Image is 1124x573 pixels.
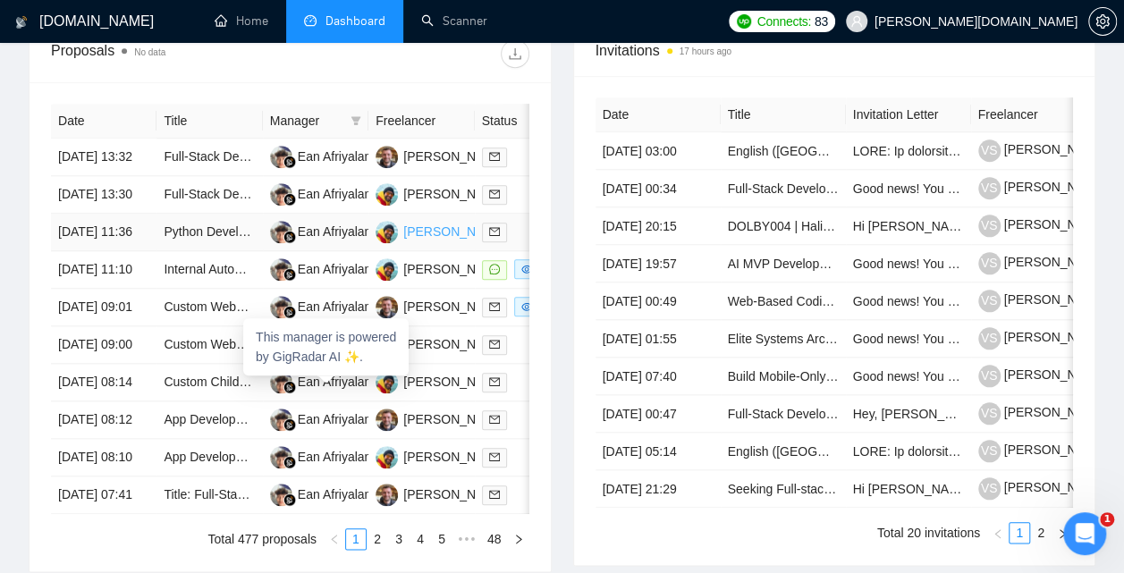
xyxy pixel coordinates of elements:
a: EAEan Afriyalanda [270,148,385,163]
img: logo [15,8,28,37]
a: 2 [368,529,387,549]
li: Next Page [508,528,529,550]
td: [DATE] 05:14 [596,433,721,470]
span: No data [134,47,165,57]
button: download [501,39,529,68]
li: 5 [431,528,452,550]
a: EAEan Afriyalanda [270,223,385,238]
img: EA [270,484,292,506]
td: [DATE] 07:41 [51,476,156,514]
td: Custom Children's Book Website Development with AI Personalization [156,364,262,401]
span: ••• [452,528,481,550]
a: Full-Stack Developer for E-commerce MVP [164,187,403,201]
span: right [513,534,524,544]
span: VS [981,142,998,159]
div: Ean Afriyalanda [298,147,385,166]
div: Ean Afriyalanda [298,297,385,316]
img: VS [376,446,398,468]
img: EA [270,258,292,281]
th: Title [721,97,846,132]
li: Next 5 Pages [452,528,481,550]
td: Full-Stack Developer for E-commerce MVP [156,139,262,176]
td: Title: Full-Stack Developer to Extend Open-Source AI Workflow Canvas (React + Async Backend) [156,476,262,514]
img: gigradar-bm.png [283,156,296,168]
span: mail [489,151,500,162]
a: Full-Stack Developer for E-commerce MVP [164,149,403,164]
td: Elite Systems Architect Wanted – Build the Central Infrastructure for a Private Equity Platform [721,320,846,358]
span: mail [489,339,500,350]
div: [PERSON_NAME] [403,297,506,316]
td: English (UK) Voice Actors Needed for Fictional Character Recording [721,433,846,470]
div: [PERSON_NAME] [403,334,506,354]
td: [DATE] 09:00 [51,326,156,364]
td: [DATE] 09:01 [51,289,156,326]
a: 5 [432,529,452,549]
span: mail [489,451,500,462]
a: 2 [1031,523,1051,543]
td: Full-Stack Developer (iOS +Django) for AI Mental Wellness App [721,170,846,207]
img: VS [376,484,398,506]
img: gigradar-bm.png [283,193,296,206]
a: Title: Full-Stack Developer to Extend Open-Source AI Workflow Canvas (React + Async Backend) [164,487,704,501]
a: VS[PERSON_NAME] [978,292,1107,307]
li: Previous Page [324,528,345,550]
a: VS[PERSON_NAME] [978,255,1107,269]
a: VS[PERSON_NAME] [376,486,506,501]
a: VS[PERSON_NAME] [376,336,506,350]
th: Title [156,104,262,139]
a: VS[PERSON_NAME] [376,148,506,163]
span: Connects: [757,12,811,31]
li: 2 [367,528,388,550]
td: App Development [156,439,262,476]
a: 48 [482,529,507,549]
td: [DATE] 00:49 [596,282,721,320]
time: 17 hours ago [680,46,731,56]
li: Total 477 proposals [208,528,317,550]
img: gigradar-bm.png [283,456,296,468]
span: mail [489,414,500,425]
img: gigradar-bm.png [283,306,296,318]
td: Full-Stack Developer for E-commerce MVP [156,176,262,214]
span: This manager is powered by GigRadar AI ✨. [256,330,396,364]
a: Full-Stack Developer (iOS +Django) for AI Mental Wellness App [728,181,1080,196]
span: Status [482,111,555,131]
span: Dashboard [325,13,385,29]
a: VS[PERSON_NAME] [978,480,1107,494]
span: dashboard [304,14,317,27]
td: AI MVP Development Project Contract [721,245,846,282]
td: [DATE] 08:14 [51,364,156,401]
td: [DATE] 08:12 [51,401,156,439]
span: eye [521,264,532,274]
a: Web-Based Coding App Development for App Creation [728,294,1033,308]
a: Internal Automation & Inventory Management System [164,262,461,276]
li: Total 20 invitations [877,522,980,544]
td: Web-Based Coding App Development for App Creation [721,282,846,320]
div: Ean Afriyalanda [298,485,385,504]
span: VS [981,180,998,197]
img: upwork-logo.png [737,14,751,29]
span: VS [981,217,998,234]
div: [PERSON_NAME] [403,409,506,429]
img: EA [270,446,292,468]
a: 1 [346,529,366,549]
li: 2 [1030,522,1052,544]
th: Invitation Letter [846,97,971,132]
a: Python Developer with Next.js and AWS Experience Needed [164,224,499,239]
span: download [502,46,528,61]
button: left [324,528,345,550]
img: gigradar-bm.png [283,381,296,393]
a: setting [1088,14,1117,29]
td: [DATE] 13:32 [51,139,156,176]
img: VS [376,258,398,281]
img: VS [376,221,398,243]
div: [PERSON_NAME] [403,222,506,241]
td: [DATE] 01:55 [596,320,721,358]
td: Full-Stack Development Agency with AI/ML Expertise Needed for Innovative SaaS Platform [721,395,846,433]
a: Custom Webhook with reverse proxy setup [164,337,402,351]
a: VS[PERSON_NAME] [978,142,1107,156]
div: [PERSON_NAME] [403,485,506,504]
a: VS[PERSON_NAME] [376,374,506,388]
td: [DATE] 21:29 [596,470,721,508]
img: EA [270,409,292,431]
td: [DATE] 11:10 [51,251,156,289]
